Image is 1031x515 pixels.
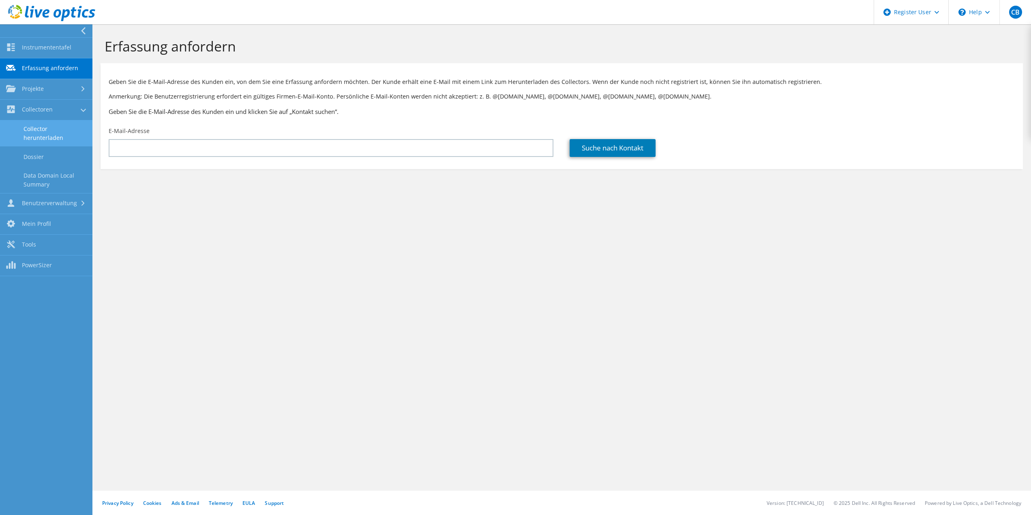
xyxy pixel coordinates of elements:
[109,77,1015,86] p: Geben Sie die E-Mail-Adresse des Kunden ein, von dem Sie eine Erfassung anfordern möchten. Der Ku...
[767,500,824,506] li: Version: [TECHNICAL_ID]
[925,500,1021,506] li: Powered by Live Optics, a Dell Technology
[143,500,162,506] a: Cookies
[105,38,1015,55] h1: Erfassung anfordern
[109,92,1015,101] p: Anmerkung: Die Benutzerregistrierung erfordert ein gültiges Firmen-E-Mail-Konto. Persönliche E-Ma...
[242,500,255,506] a: EULA
[958,9,966,16] svg: \n
[570,139,656,157] a: Suche nach Kontakt
[265,500,284,506] a: Support
[1009,6,1022,19] span: CB
[171,500,199,506] a: Ads & Email
[209,500,233,506] a: Telemetry
[109,107,1015,116] h3: Geben Sie die E-Mail-Adresse des Kunden ein und klicken Sie auf „Kontakt suchen“.
[834,500,915,506] li: © 2025 Dell Inc. All Rights Reserved
[102,500,133,506] a: Privacy Policy
[109,127,150,135] label: E-Mail-Adresse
